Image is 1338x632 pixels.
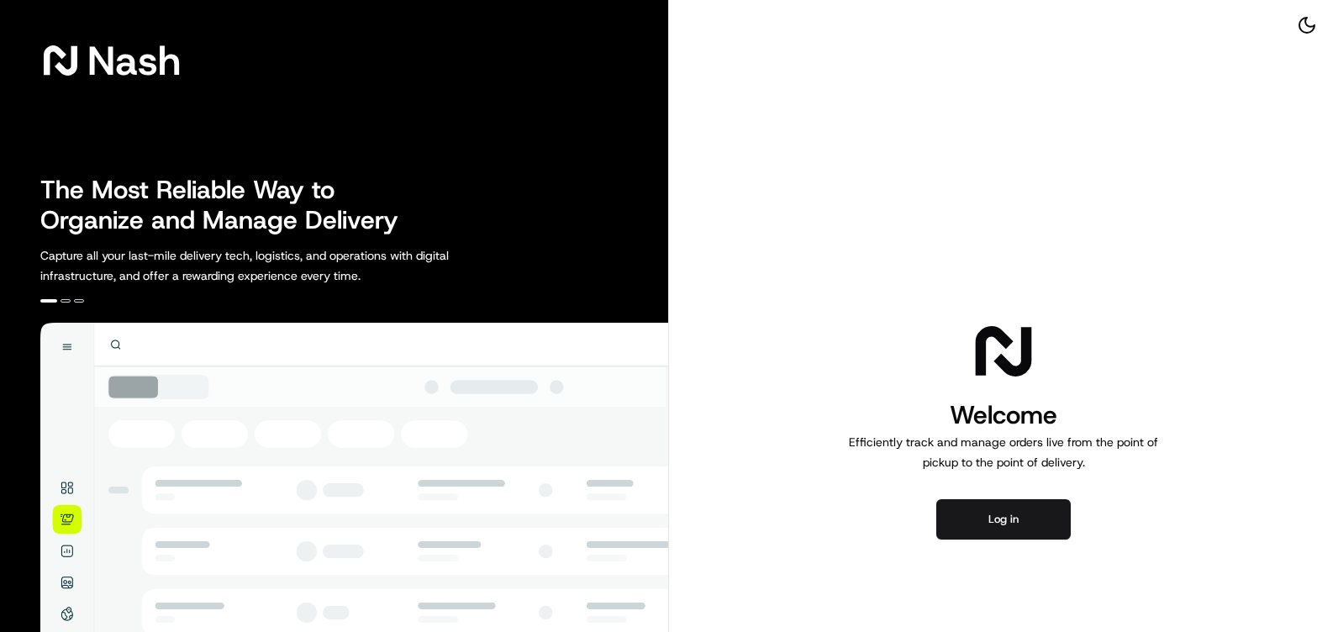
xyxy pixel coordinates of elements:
[936,499,1071,540] button: Log in
[40,175,417,235] h2: The Most Reliable Way to Organize and Manage Delivery
[842,432,1165,472] p: Efficiently track and manage orders live from the point of pickup to the point of delivery.
[842,398,1165,432] h1: Welcome
[87,44,181,77] span: Nash
[40,245,524,286] p: Capture all your last-mile delivery tech, logistics, and operations with digital infrastructure, ...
